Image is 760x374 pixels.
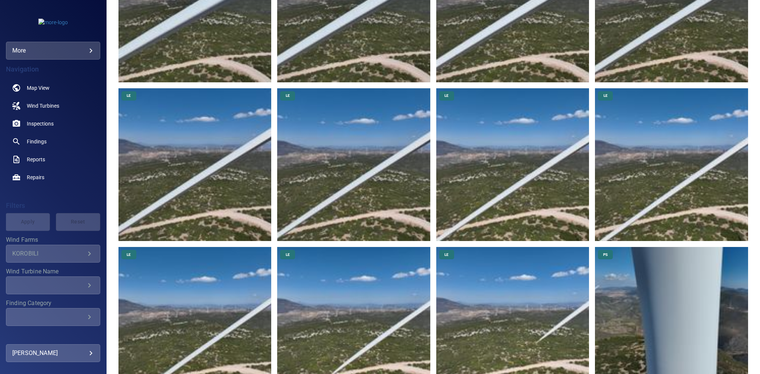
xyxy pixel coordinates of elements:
span: LE [440,252,453,257]
span: LE [599,93,612,98]
span: Repairs [27,174,44,181]
div: Wind Turbine Name [6,276,100,294]
div: more [6,42,100,60]
div: more [12,45,94,57]
img: more-logo [38,19,68,26]
h4: Filters [6,202,100,209]
div: KOROBILI [12,250,85,257]
span: Wind Turbines [27,102,59,110]
a: repairs noActive [6,168,100,186]
label: Wind Farms [6,237,100,243]
a: windturbines noActive [6,97,100,115]
span: LE [281,93,294,98]
span: LE [122,252,135,257]
a: findings noActive [6,133,100,150]
h4: Navigation [6,66,100,73]
span: LE [122,93,135,98]
span: Inspections [27,120,54,127]
span: Map View [27,84,50,92]
label: Finding Type [6,332,100,338]
a: reports noActive [6,150,100,168]
span: Findings [27,138,47,145]
a: inspections noActive [6,115,100,133]
a: map noActive [6,79,100,97]
label: Finding Category [6,300,100,306]
span: Reports [27,156,45,163]
span: PS [599,252,612,257]
div: Wind Farms [6,245,100,263]
span: LE [281,252,294,257]
span: LE [440,93,453,98]
label: Wind Turbine Name [6,269,100,275]
div: [PERSON_NAME] [12,347,94,359]
div: Finding Category [6,308,100,326]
